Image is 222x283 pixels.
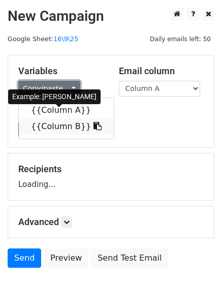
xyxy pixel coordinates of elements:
[18,66,104,77] h5: Variables
[119,66,204,77] h5: Email column
[146,35,214,43] a: Daily emails left: 50
[171,234,222,283] iframe: Chat Widget
[18,164,204,190] div: Loading...
[19,118,114,135] a: {{Column B}}
[18,164,204,175] h5: Recipients
[8,35,78,43] small: Google Sheet:
[8,8,214,25] h2: New Campaign
[8,89,101,104] div: Example: [PERSON_NAME]
[91,248,168,268] a: Send Test Email
[8,248,41,268] a: Send
[53,35,78,43] a: 16\9\25
[146,34,214,45] span: Daily emails left: 50
[18,216,204,228] h5: Advanced
[19,102,114,118] a: {{Column A}}
[18,81,80,97] a: Copy/paste...
[44,248,88,268] a: Preview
